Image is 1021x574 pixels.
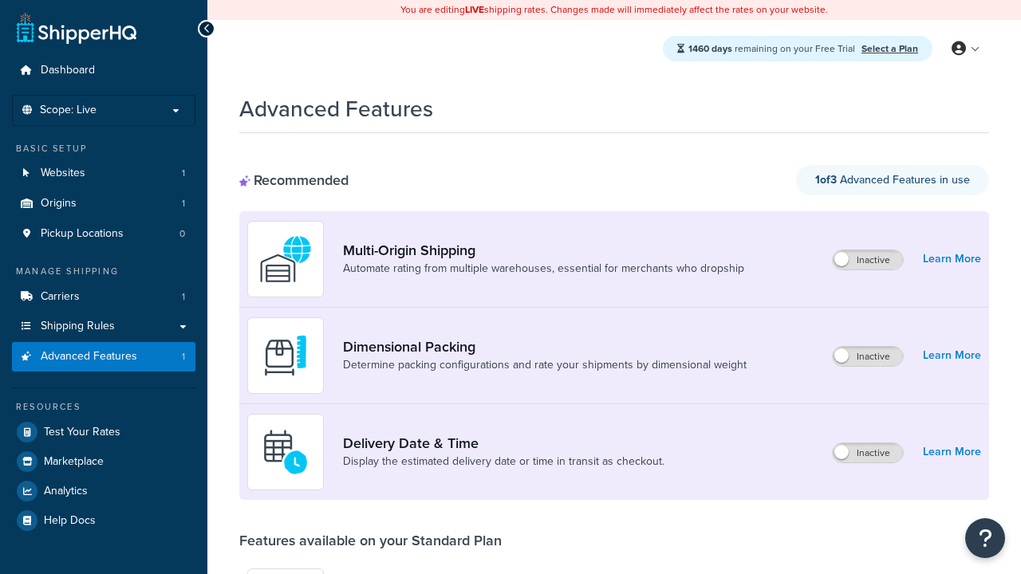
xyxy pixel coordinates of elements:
[41,350,137,364] span: Advanced Features
[343,242,744,259] a: Multi-Origin Shipping
[12,219,195,249] li: Pickup Locations
[239,532,502,549] div: Features available on your Standard Plan
[12,477,195,505] a: Analytics
[44,514,96,528] span: Help Docs
[923,248,981,270] a: Learn More
[12,312,195,341] a: Shipping Rules
[833,347,903,366] label: Inactive
[258,328,313,383] img: DTVBYsAAAAAASUVORK5CYII=
[833,250,903,269] label: Inactive
[41,64,95,77] span: Dashboard
[861,41,918,56] a: Select a Plan
[41,167,85,180] span: Websites
[258,424,313,480] img: gfkeb5ejjkALwAAAABJRU5ErkJggg==
[833,443,903,462] label: Inactive
[815,171,970,188] span: Advanced Features in use
[12,56,195,85] a: Dashboard
[688,41,732,56] strong: 1460 days
[343,261,744,277] a: Automate rating from multiple warehouses, essential for merchants who dropship
[343,434,664,452] a: Delivery Date & Time
[923,441,981,463] a: Learn More
[41,320,115,333] span: Shipping Rules
[12,447,195,476] a: Marketplace
[182,167,185,180] span: 1
[40,104,97,117] span: Scope: Live
[41,227,124,241] span: Pickup Locations
[44,426,120,439] span: Test Your Rates
[12,282,195,312] a: Carriers1
[12,189,195,218] a: Origins1
[12,159,195,188] li: Websites
[44,455,104,469] span: Marketplace
[41,197,77,210] span: Origins
[258,231,313,287] img: WatD5o0RtDAAAAAElFTkSuQmCC
[12,142,195,155] div: Basic Setup
[12,342,195,372] a: Advanced Features1
[465,2,484,17] b: LIVE
[182,197,185,210] span: 1
[182,350,185,364] span: 1
[12,282,195,312] li: Carriers
[44,485,88,498] span: Analytics
[815,171,837,188] strong: 1 of 3
[12,189,195,218] li: Origins
[12,342,195,372] li: Advanced Features
[12,400,195,414] div: Resources
[12,159,195,188] a: Websites1
[12,265,195,278] div: Manage Shipping
[239,171,349,189] div: Recommended
[12,219,195,249] a: Pickup Locations0
[12,418,195,446] a: Test Your Rates
[343,357,747,373] a: Determine packing configurations and rate your shipments by dimensional weight
[343,454,664,470] a: Display the estimated delivery date or time in transit as checkout.
[688,41,857,56] span: remaining on your Free Trial
[239,93,433,124] h1: Advanced Features
[343,338,747,356] a: Dimensional Packing
[179,227,185,241] span: 0
[965,518,1005,558] button: Open Resource Center
[12,506,195,535] a: Help Docs
[923,344,981,367] a: Learn More
[41,290,80,304] span: Carriers
[182,290,185,304] span: 1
